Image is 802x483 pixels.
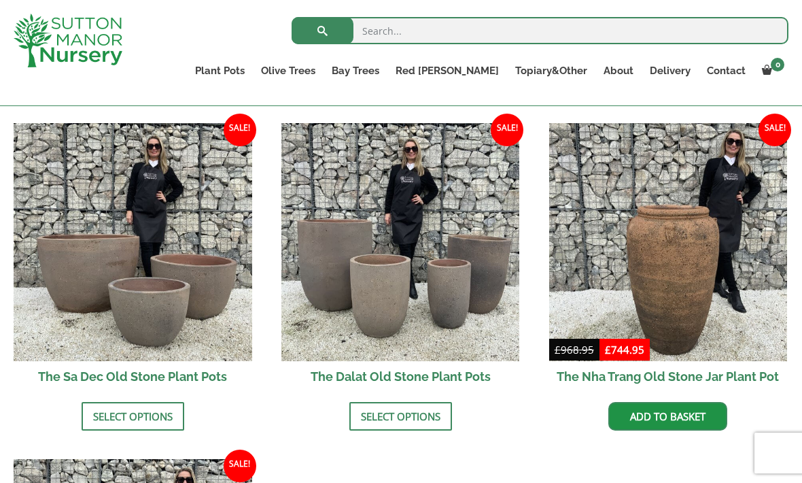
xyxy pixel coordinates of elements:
[14,361,252,392] h2: The Sa Dec Old Stone Plant Pots
[608,402,727,431] a: Add to basket: “The Nha Trang Old Stone Jar Plant Pot”
[224,450,256,482] span: Sale!
[281,123,520,393] a: Sale! The Dalat Old Stone Plant Pots
[14,123,252,393] a: Sale! The Sa Dec Old Stone Plant Pots
[549,123,788,393] a: Sale! The Nha Trang Old Stone Jar Plant Pot
[281,123,520,362] img: The Dalat Old Stone Plant Pots
[759,114,791,146] span: Sale!
[754,61,788,80] a: 0
[187,61,253,80] a: Plant Pots
[224,114,256,146] span: Sale!
[253,61,324,80] a: Olive Trees
[82,402,184,431] a: Select options for “The Sa Dec Old Stone Plant Pots”
[281,361,520,392] h2: The Dalat Old Stone Plant Pots
[555,343,561,356] span: £
[507,61,595,80] a: Topiary&Other
[771,58,784,71] span: 0
[642,61,699,80] a: Delivery
[555,343,594,356] bdi: 968.95
[605,343,611,356] span: £
[699,61,754,80] a: Contact
[14,14,122,67] img: logo
[14,123,252,362] img: The Sa Dec Old Stone Plant Pots
[387,61,507,80] a: Red [PERSON_NAME]
[549,123,788,362] img: The Nha Trang Old Stone Jar Plant Pot
[491,114,523,146] span: Sale!
[292,17,788,44] input: Search...
[324,61,387,80] a: Bay Trees
[595,61,642,80] a: About
[349,402,452,431] a: Select options for “The Dalat Old Stone Plant Pots”
[605,343,644,356] bdi: 744.95
[549,361,788,392] h2: The Nha Trang Old Stone Jar Plant Pot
